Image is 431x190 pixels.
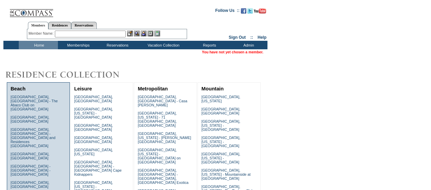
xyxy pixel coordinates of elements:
div: Member Name: [29,31,55,36]
a: [GEOGRAPHIC_DATA], [US_STATE] - [PERSON_NAME][GEOGRAPHIC_DATA] [138,132,191,144]
img: Impersonate [141,31,147,36]
a: [GEOGRAPHIC_DATA], [GEOGRAPHIC_DATA] - Casa [PERSON_NAME] [138,95,187,107]
a: [GEOGRAPHIC_DATA], [GEOGRAPHIC_DATA] - [GEOGRAPHIC_DATA] and Residences [GEOGRAPHIC_DATA] [11,127,56,148]
a: [GEOGRAPHIC_DATA], [GEOGRAPHIC_DATA] - The Abaco Club on [GEOGRAPHIC_DATA] [11,95,58,111]
a: [GEOGRAPHIC_DATA], [US_STATE] - [GEOGRAPHIC_DATA] [201,152,240,164]
a: [GEOGRAPHIC_DATA], [US_STATE] - [GEOGRAPHIC_DATA] on [GEOGRAPHIC_DATA] [138,148,181,164]
img: b_calculator.gif [154,31,160,36]
span: :: [250,35,253,40]
a: [GEOGRAPHIC_DATA], [US_STATE] - [GEOGRAPHIC_DATA] [201,136,240,148]
td: Home [19,41,58,49]
img: Become our fan on Facebook [241,8,246,14]
td: Admin [228,41,267,49]
td: Reservations [97,41,136,49]
img: i.gif [3,10,9,11]
img: View [134,31,140,36]
img: Reservations [148,31,153,36]
a: Become our fan on Facebook [241,10,246,14]
img: Subscribe to our YouTube Channel [254,8,266,14]
td: Follow Us :: [215,7,240,16]
a: [GEOGRAPHIC_DATA], [US_STATE] - [GEOGRAPHIC_DATA] [74,107,113,119]
a: [GEOGRAPHIC_DATA], [GEOGRAPHIC_DATA] [74,136,113,144]
a: [GEOGRAPHIC_DATA], [US_STATE] - 71 [GEOGRAPHIC_DATA], [GEOGRAPHIC_DATA] [138,111,176,127]
span: You have not yet chosen a member. [202,50,263,54]
a: [GEOGRAPHIC_DATA], [GEOGRAPHIC_DATA] [11,115,49,123]
a: [GEOGRAPHIC_DATA], [US_STATE] - [GEOGRAPHIC_DATA] [201,119,240,132]
a: Leisure [74,86,92,91]
a: Help [258,35,266,40]
td: Vacation Collection [136,41,189,49]
a: [GEOGRAPHIC_DATA], [GEOGRAPHIC_DATA] [11,152,49,160]
a: Follow us on Twitter [247,10,253,14]
a: [GEOGRAPHIC_DATA], [US_STATE] [201,95,240,103]
a: [GEOGRAPHIC_DATA], [GEOGRAPHIC_DATA] - [GEOGRAPHIC_DATA], [GEOGRAPHIC_DATA] Exotica [138,168,188,185]
a: [GEOGRAPHIC_DATA], [US_STATE] - Mountainside at [GEOGRAPHIC_DATA] [201,168,250,180]
a: [GEOGRAPHIC_DATA], [GEOGRAPHIC_DATA] [11,180,49,189]
img: Compass Home [9,3,53,17]
a: Metropolitan [138,86,168,91]
a: Mountain [201,86,224,91]
a: Beach [11,86,26,91]
a: Members [28,22,49,29]
a: [GEOGRAPHIC_DATA], [US_STATE] [74,148,113,156]
a: [GEOGRAPHIC_DATA], [GEOGRAPHIC_DATA] [74,123,113,132]
td: Reports [189,41,228,49]
a: [GEOGRAPHIC_DATA], [GEOGRAPHIC_DATA] [74,95,113,103]
a: Residences [48,22,71,29]
td: Memberships [58,41,97,49]
a: Sign Out [229,35,246,40]
a: [GEOGRAPHIC_DATA] - [GEOGRAPHIC_DATA] - [GEOGRAPHIC_DATA] [11,164,50,176]
a: Reservations [71,22,97,29]
a: Subscribe to our YouTube Channel [254,10,266,14]
img: b_edit.gif [127,31,133,36]
img: Destinations by Exclusive Resorts [3,68,136,82]
a: [GEOGRAPHIC_DATA], [GEOGRAPHIC_DATA] [201,107,240,115]
img: Follow us on Twitter [247,8,253,14]
a: [GEOGRAPHIC_DATA], [GEOGRAPHIC_DATA] - [GEOGRAPHIC_DATA] Cape Kidnappers [74,160,122,176]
